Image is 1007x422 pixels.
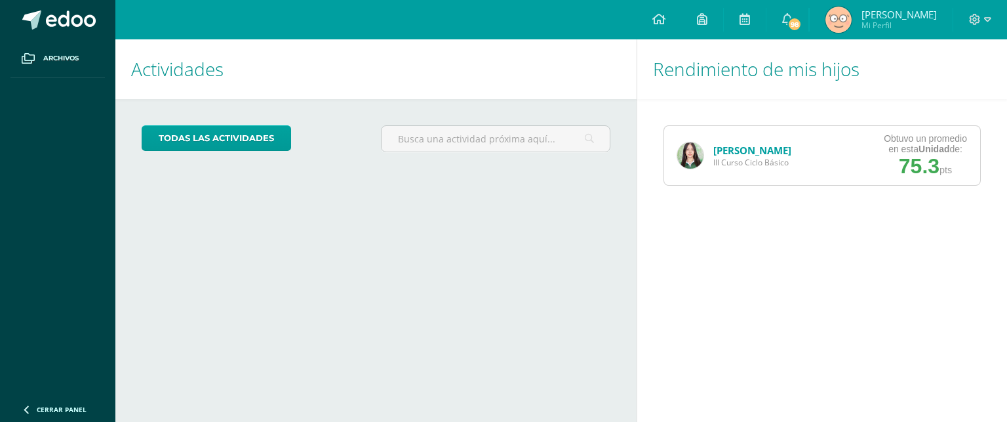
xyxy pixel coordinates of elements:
span: [PERSON_NAME] [861,8,937,21]
span: 75.3 [899,154,939,178]
span: Cerrar panel [37,405,87,414]
span: 98 [787,17,802,32]
a: todas las Actividades [142,125,291,151]
div: Obtuvo un promedio en esta de: [884,133,967,154]
h1: Rendimiento de mis hijos [653,39,991,99]
span: Mi Perfil [861,20,937,31]
a: [PERSON_NAME] [713,144,791,157]
img: 534664ee60f520b42d8813f001d89cd9.png [825,7,852,33]
img: c71075d684ef5fcc96c11535a415304a.png [677,142,703,169]
h1: Actividades [131,39,621,99]
input: Busca una actividad próxima aquí... [382,126,609,152]
strong: Unidad [918,144,949,154]
a: Archivos [10,39,105,78]
span: pts [939,165,952,175]
span: Archivos [43,53,79,64]
span: III Curso Ciclo Básico [713,157,791,168]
